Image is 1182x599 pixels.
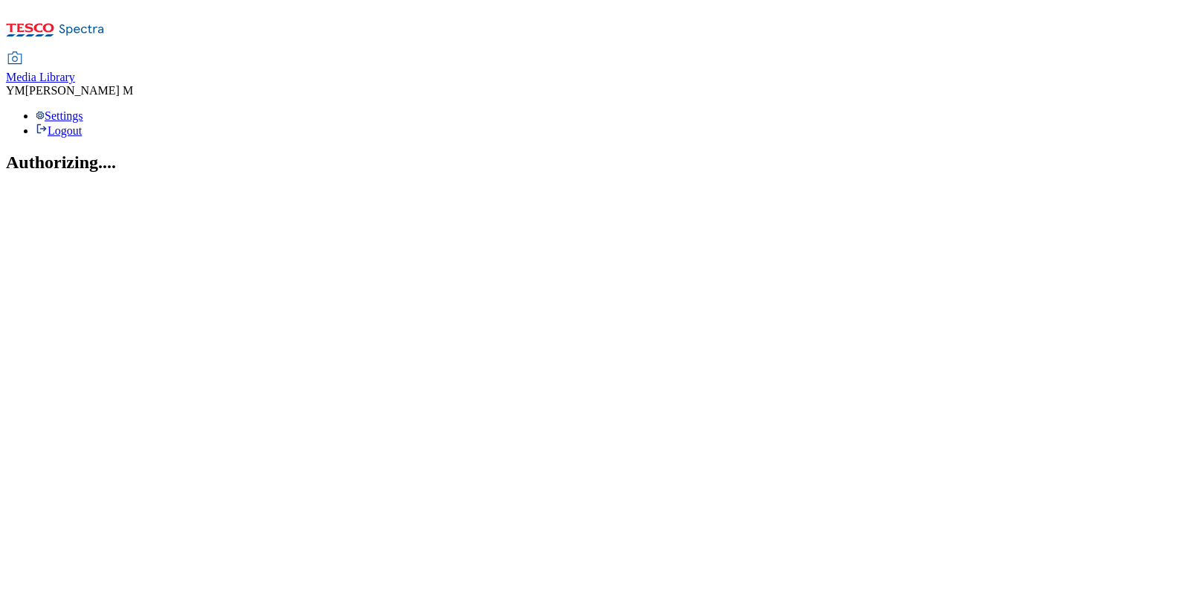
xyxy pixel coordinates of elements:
h2: Authorizing.... [6,153,1176,173]
a: Media Library [6,53,75,84]
a: Logout [36,124,82,137]
span: Media Library [6,71,75,83]
a: Settings [36,109,83,122]
span: [PERSON_NAME] M [25,84,133,97]
span: YM [6,84,25,97]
